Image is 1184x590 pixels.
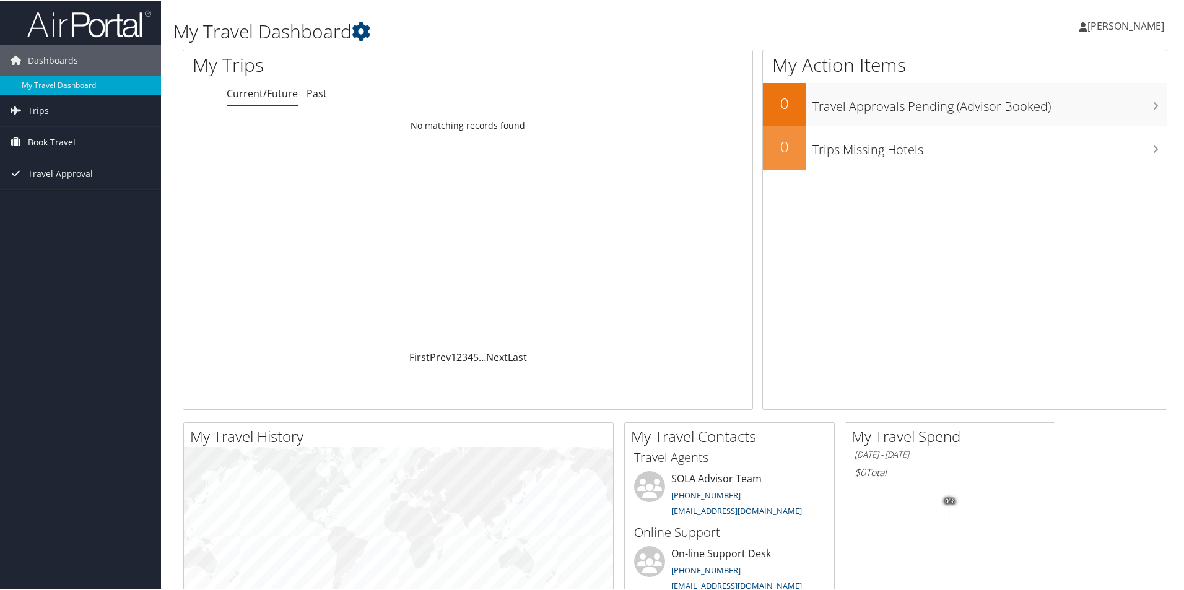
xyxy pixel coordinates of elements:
[468,349,473,363] a: 4
[307,85,327,99] a: Past
[763,82,1167,125] a: 0Travel Approvals Pending (Advisor Booked)
[855,464,1045,478] h6: Total
[190,425,613,446] h2: My Travel History
[763,135,806,156] h2: 0
[855,448,1045,459] h6: [DATE] - [DATE]
[1087,18,1164,32] span: [PERSON_NAME]
[634,448,825,465] h3: Travel Agents
[671,504,802,515] a: [EMAIL_ADDRESS][DOMAIN_NAME]
[28,157,93,188] span: Travel Approval
[28,94,49,125] span: Trips
[430,349,451,363] a: Prev
[486,349,508,363] a: Next
[456,349,462,363] a: 2
[671,579,802,590] a: [EMAIL_ADDRESS][DOMAIN_NAME]
[851,425,1055,446] h2: My Travel Spend
[671,488,741,500] a: [PHONE_NUMBER]
[227,85,298,99] a: Current/Future
[183,113,752,136] td: No matching records found
[479,349,486,363] span: …
[409,349,430,363] a: First
[855,464,866,478] span: $0
[508,349,527,363] a: Last
[631,425,834,446] h2: My Travel Contacts
[193,51,506,77] h1: My Trips
[812,90,1167,114] h3: Travel Approvals Pending (Advisor Booked)
[1079,6,1177,43] a: [PERSON_NAME]
[28,126,76,157] span: Book Travel
[671,563,741,575] a: [PHONE_NUMBER]
[451,349,456,363] a: 1
[763,51,1167,77] h1: My Action Items
[763,92,806,113] h2: 0
[473,349,479,363] a: 5
[812,134,1167,157] h3: Trips Missing Hotels
[462,349,468,363] a: 3
[27,8,151,37] img: airportal-logo.png
[945,497,955,504] tspan: 0%
[634,523,825,540] h3: Online Support
[763,125,1167,168] a: 0Trips Missing Hotels
[628,470,831,521] li: SOLA Advisor Team
[28,44,78,75] span: Dashboards
[173,17,842,43] h1: My Travel Dashboard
